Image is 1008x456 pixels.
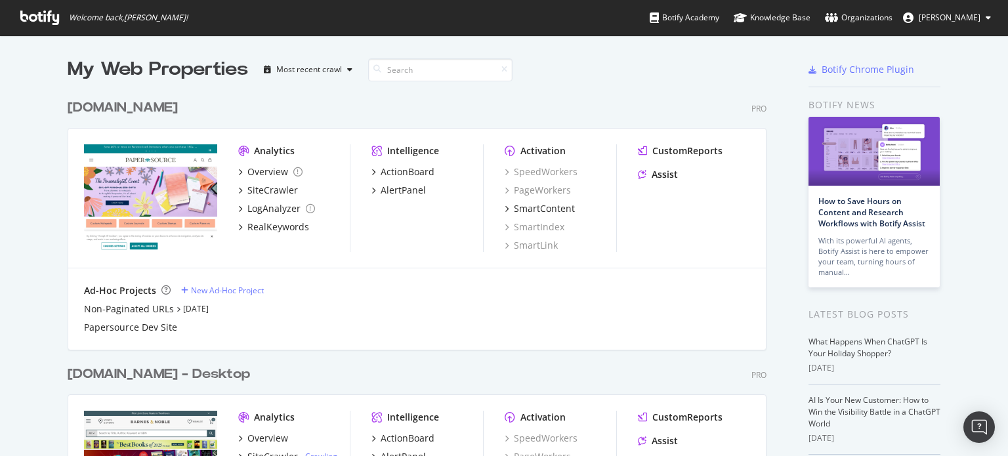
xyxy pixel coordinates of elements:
[808,307,940,321] div: Latest Blog Posts
[822,63,914,76] div: Botify Chrome Plugin
[638,434,678,447] a: Assist
[638,168,678,181] a: Assist
[259,59,358,80] button: Most recent crawl
[371,184,426,197] a: AlertPanel
[368,58,513,81] input: Search
[371,165,434,178] a: ActionBoard
[247,220,309,234] div: RealKeywords
[68,56,248,83] div: My Web Properties
[505,432,577,445] a: SpeedWorkers
[520,411,566,424] div: Activation
[963,411,995,443] div: Open Intercom Messenger
[387,411,439,424] div: Intelligence
[808,98,940,112] div: Botify news
[505,202,575,215] a: SmartContent
[247,184,298,197] div: SiteCrawler
[238,165,303,178] a: Overview
[381,165,434,178] div: ActionBoard
[181,285,264,296] a: New Ad-Hoc Project
[505,184,571,197] a: PageWorkers
[808,117,940,186] img: How to Save Hours on Content and Research Workflows with Botify Assist
[68,98,178,117] div: [DOMAIN_NAME]
[825,11,892,24] div: Organizations
[808,336,927,359] a: What Happens When ChatGPT Is Your Holiday Shopper?
[238,432,288,445] a: Overview
[808,63,914,76] a: Botify Chrome Plugin
[254,411,295,424] div: Analytics
[751,103,766,114] div: Pro
[818,236,930,278] div: With its powerful AI agents, Botify Assist is here to empower your team, turning hours of manual…
[247,165,288,178] div: Overview
[238,220,309,234] a: RealKeywords
[734,11,810,24] div: Knowledge Base
[69,12,188,23] span: Welcome back, [PERSON_NAME] !
[276,66,342,73] div: Most recent crawl
[238,202,315,215] a: LogAnalyzer
[84,144,217,251] img: papersource.com
[247,432,288,445] div: Overview
[68,365,255,384] a: [DOMAIN_NAME] - Desktop
[84,284,156,297] div: Ad-Hoc Projects
[505,220,564,234] a: SmartIndex
[247,202,301,215] div: LogAnalyzer
[381,184,426,197] div: AlertPanel
[68,98,183,117] a: [DOMAIN_NAME]
[191,285,264,296] div: New Ad-Hoc Project
[652,411,723,424] div: CustomReports
[892,7,1001,28] button: [PERSON_NAME]
[505,239,558,252] a: SmartLink
[520,144,566,157] div: Activation
[652,434,678,447] div: Assist
[652,168,678,181] div: Assist
[638,144,723,157] a: CustomReports
[381,432,434,445] div: ActionBoard
[514,202,575,215] div: SmartContent
[808,362,940,374] div: [DATE]
[254,144,295,157] div: Analytics
[652,144,723,157] div: CustomReports
[808,432,940,444] div: [DATE]
[650,11,719,24] div: Botify Academy
[387,144,439,157] div: Intelligence
[68,365,250,384] div: [DOMAIN_NAME] - Desktop
[183,303,209,314] a: [DATE]
[238,184,298,197] a: SiteCrawler
[84,302,174,316] a: Non-Paginated URLs
[84,321,177,334] a: Papersource Dev Site
[638,411,723,424] a: CustomReports
[751,369,766,381] div: Pro
[919,12,980,23] span: Jessica Flareau
[505,165,577,178] a: SpeedWorkers
[818,196,925,229] a: How to Save Hours on Content and Research Workflows with Botify Assist
[808,394,940,429] a: AI Is Your New Customer: How to Win the Visibility Battle in a ChatGPT World
[371,432,434,445] a: ActionBoard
